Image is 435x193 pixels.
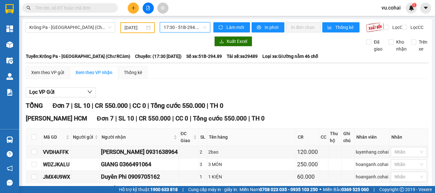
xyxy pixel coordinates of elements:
[260,187,318,192] strong: 0708 023 035 - 0935 103 250
[297,160,318,169] div: 250.000
[252,115,265,122] span: TH 0
[74,102,90,109] span: SL 10
[409,5,414,11] img: icon-new-feature
[286,22,321,32] button: In đơn chọn
[97,115,114,122] span: Đơn 7
[413,3,415,7] span: 1
[257,25,262,30] span: printer
[129,102,131,109] span: |
[157,3,168,14] button: aim
[327,25,333,30] span: bar-chart
[124,69,142,76] div: Thống kê
[29,23,111,32] span: Krông Pa - Sài Gòn (Chư RCăm)
[296,128,319,146] th: CR
[265,24,279,31] span: In phơi
[213,22,250,32] button: syncLàm mới
[29,88,54,96] span: Lọc VP Gửi
[7,151,13,157] span: question-circle
[26,87,96,97] button: Lọc VP Gửi
[26,6,31,10] span: search
[199,128,207,146] th: SL
[118,115,134,122] span: SL 10
[7,180,13,186] span: message
[71,102,73,109] span: |
[182,186,183,193] span: |
[87,89,92,94] span: down
[95,102,128,109] span: CR 550.000
[297,148,318,156] div: 120.000
[207,102,208,109] span: |
[42,146,71,158] td: VVDHAFFK
[150,187,178,192] strong: 1900 633 818
[186,53,222,60] span: Số xe: 51B-294.89
[366,22,384,32] img: 9k=
[214,36,252,46] button: downloadXuất Excel
[239,186,318,193] span: Miền Nam
[227,53,258,60] span: Tài xế: xe29489
[208,161,295,168] div: 3 MÓN
[42,171,71,183] td: JMX4U9WX
[26,54,130,59] b: Tuyến: Krông Pa - [GEOGRAPHIC_DATA] (Chư RCăm)
[101,148,178,156] div: [PERSON_NAME] 0931638964
[408,24,424,31] span: Lọc CC
[147,102,149,109] span: |
[43,148,70,156] div: VVDHAFFK
[376,4,406,12] span: vu.cohai
[207,128,296,146] th: Tên hàng
[420,3,431,14] button: caret-down
[128,3,139,14] button: plus
[210,102,223,109] span: TH 0
[73,134,93,141] span: Người gửi
[119,186,178,193] span: Hỗ trợ kỹ thuật:
[208,186,295,193] div: 1 BÌ THƯ
[43,161,70,169] div: WDZJKALU
[323,186,369,193] span: Miền Bắc
[416,38,430,52] span: Trên xe
[423,5,429,11] span: caret-down
[135,53,182,60] span: Chuyến: (17:30 [DATE])
[6,41,13,48] img: warehouse-icon
[342,128,355,146] th: Ghi chú
[26,115,87,122] span: [PERSON_NAME] HCM
[172,115,174,122] span: |
[394,38,409,52] span: Kho nhận
[200,173,206,180] div: 1
[252,22,284,32] button: printerIn phơi
[297,172,318,181] div: 60.000
[26,102,43,109] span: TỔNG
[6,73,13,80] img: warehouse-icon
[125,24,145,31] input: 11/08/2025
[35,4,110,11] input: Tìm tên, số ĐT hoặc mã đơn
[7,165,13,171] span: notification
[181,130,192,144] span: ĐC Giao
[190,115,191,122] span: |
[208,148,295,155] div: 2bao
[101,172,178,181] div: Duyên Phi 0909705162
[356,161,389,168] div: hoanganh.cohai
[371,38,385,52] span: Đã giao
[132,102,146,109] span: CC 0
[322,22,360,32] button: bar-chartThống kê
[200,148,206,155] div: 2
[356,186,389,193] div: hoanganh.cohai
[146,6,150,10] span: file-add
[188,186,238,193] span: Cung cấp máy in - giấy in:
[193,115,247,122] span: Tổng cước 550.000
[6,25,13,32] img: dashboard-icon
[356,148,389,155] div: luyenhang.cohai
[355,128,390,146] th: Nhân viên
[101,160,178,169] div: GIANG 0366491064
[151,102,205,109] span: Tổng cước 550.000
[102,134,172,141] span: Người nhận
[6,136,13,143] img: warehouse-icon
[160,6,165,10] span: aim
[391,134,426,141] div: Nhãn
[53,102,69,109] span: Đơn 7
[412,3,417,7] sup: 1
[390,24,406,31] span: Lọc CR
[208,173,295,180] div: 1 KIỆN
[328,128,342,146] th: Thu hộ
[335,24,354,31] span: Thống kê
[131,6,136,10] span: plus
